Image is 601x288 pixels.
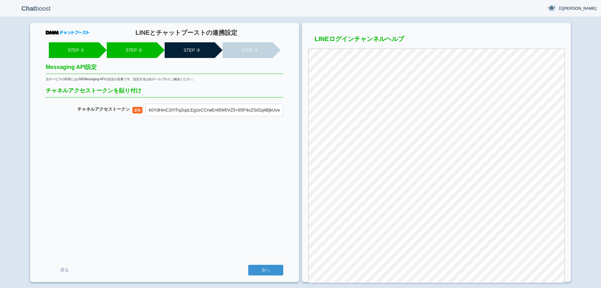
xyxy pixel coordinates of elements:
p: boost [5,1,67,16]
span: 日[PERSON_NAME] [559,5,596,12]
label: チャネル アクセストークン [77,107,130,112]
li: STEP ① [49,42,99,58]
h2: チャネルアクセストークンを貼り付け [46,88,283,97]
h1: LINEとチャットブーストの連携設定 [90,29,283,36]
b: Chat [21,5,35,12]
h3: LINEログインチャンネルヘルプ [308,35,565,45]
input: 次へ [248,265,283,275]
div: 当サービスの利用にはLINEMessaging APIの設定が必要です。設定方法は右のヘルプからご確認ください。 [46,77,283,81]
li: STEP ② [107,42,157,58]
h2: Messaging API設定 [46,64,283,74]
img: User Image [548,4,556,12]
li: STEP ④ [223,42,273,58]
img: DMMチャットブースト [46,31,90,34]
li: STEP ③ [165,42,215,58]
a: 戻る [46,264,83,276]
input: xxxxxx [146,104,283,116]
span: 必須 [132,107,142,113]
